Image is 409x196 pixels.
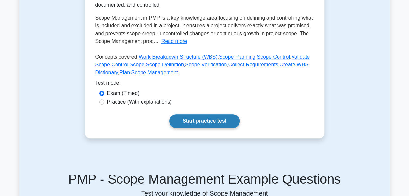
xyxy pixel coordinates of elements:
[111,62,144,67] a: Control Scope
[169,114,240,128] a: Start practice test
[139,54,217,60] a: Work Breakdown Structure (WBS)
[185,62,227,67] a: Scope Verification
[107,98,172,106] label: Practice (With explanations)
[228,62,278,67] a: Collect Requirements
[219,54,255,60] a: Scope Planning
[95,15,313,44] span: Scope Management in PMP is a key knowledge area focusing on defining and controlling what is incl...
[119,70,178,75] a: Plan Scope Management
[95,79,314,90] div: Test mode:
[146,62,184,67] a: Scope Definition
[107,90,140,97] label: Exam (Timed)
[95,53,314,79] p: Concepts covered: , , , , , , , , ,
[257,54,290,60] a: Scope Control
[27,171,382,187] h5: PMP - Scope Management Example Questions
[161,37,187,45] button: Read more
